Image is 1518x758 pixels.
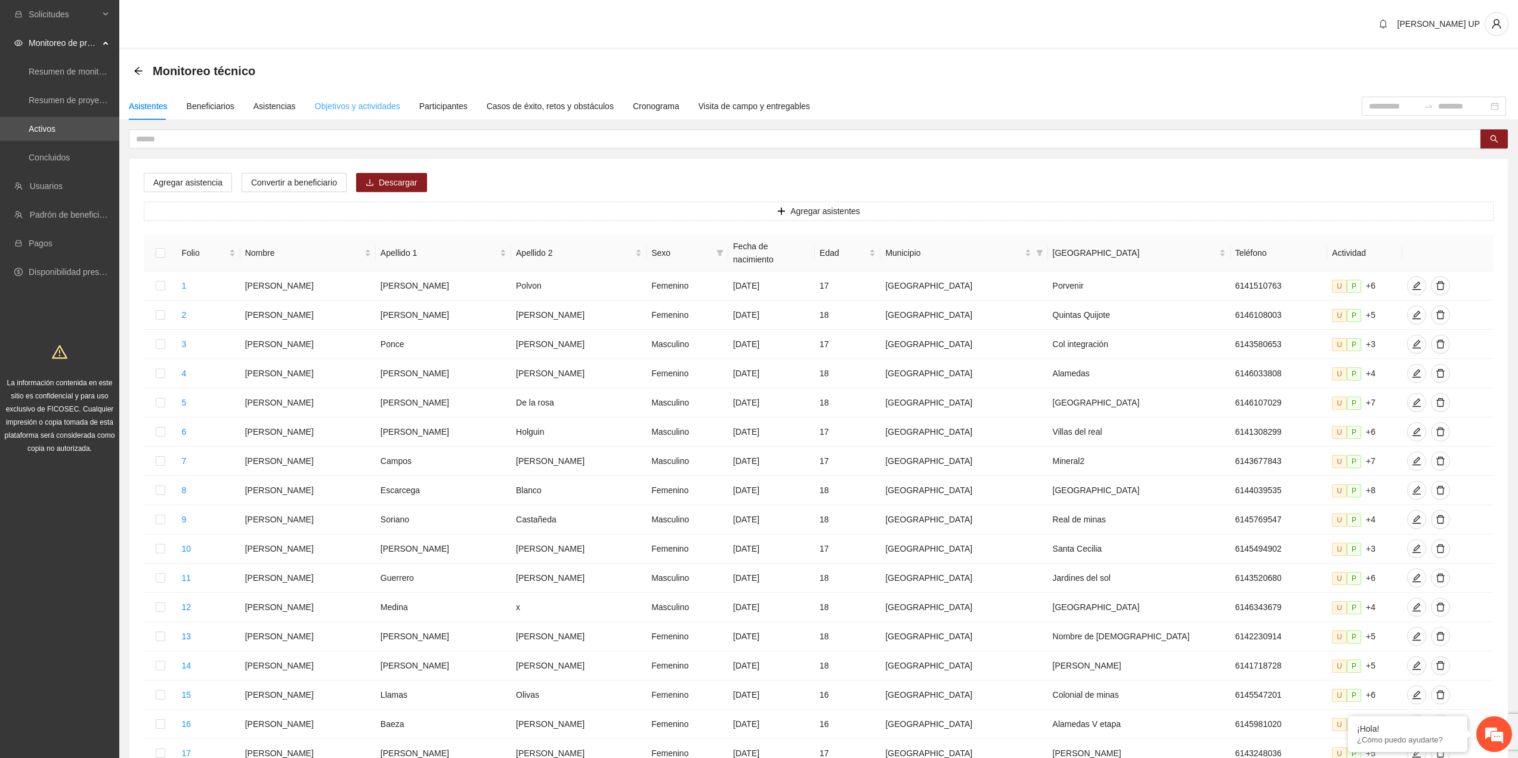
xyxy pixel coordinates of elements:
[1332,601,1347,614] span: U
[728,388,815,417] td: [DATE]
[1408,515,1426,524] span: edit
[379,176,418,189] span: Descargar
[1407,598,1426,617] button: edit
[1408,690,1426,700] span: edit
[1407,685,1426,704] button: edit
[728,271,815,301] td: [DATE]
[1347,572,1361,585] span: P
[1431,393,1450,412] button: delete
[181,719,191,729] a: 16
[1431,627,1450,646] button: delete
[1048,359,1231,388] td: Alamedas
[376,235,511,271] th: Apellido 1
[240,593,376,622] td: [PERSON_NAME]
[880,330,1047,359] td: [GEOGRAPHIC_DATA]
[240,505,376,534] td: [PERSON_NAME]
[1408,573,1426,583] span: edit
[134,66,143,76] div: Back
[815,476,880,505] td: 18
[1407,481,1426,500] button: edit
[1231,564,1328,593] td: 6143520680
[242,173,347,192] button: Convertir a beneficiario
[376,534,511,564] td: [PERSON_NAME]
[1048,593,1231,622] td: [GEOGRAPHIC_DATA]
[1327,301,1402,330] td: +5
[880,271,1047,301] td: [GEOGRAPHIC_DATA]
[1408,427,1426,437] span: edit
[134,66,143,76] span: arrow-left
[240,330,376,359] td: [PERSON_NAME]
[181,515,186,524] a: 9
[153,61,255,81] span: Monitoreo técnico
[880,417,1047,447] td: [GEOGRAPHIC_DATA]
[315,100,400,113] div: Objetivos y actividades
[5,379,115,453] span: La información contenida en este sitio es confidencial y para uso exclusivo de FICOSEC. Cualquier...
[1407,656,1426,675] button: edit
[647,564,728,593] td: Masculino
[1407,393,1426,412] button: edit
[647,301,728,330] td: Femenino
[1327,388,1402,417] td: +7
[790,205,860,218] span: Agregar asistentes
[647,593,728,622] td: Masculino
[647,388,728,417] td: Masculino
[1431,481,1450,500] button: delete
[1431,422,1450,441] button: delete
[245,246,362,259] span: Nombre
[1332,309,1347,322] span: U
[1432,398,1449,407] span: delete
[511,235,647,271] th: Apellido 2
[1431,656,1450,675] button: delete
[880,301,1047,330] td: [GEOGRAPHIC_DATA]
[1408,661,1426,670] span: edit
[376,505,511,534] td: Soriano
[1048,235,1231,271] th: Colonia
[511,271,647,301] td: Polvon
[376,622,511,651] td: [PERSON_NAME]
[376,447,511,476] td: Campos
[29,2,99,26] span: Solicitudes
[1424,101,1433,111] span: to
[376,388,511,417] td: [PERSON_NAME]
[1347,426,1361,439] span: P
[1408,632,1426,641] span: edit
[181,369,186,378] a: 4
[487,100,614,113] div: Casos de éxito, retos y obstáculos
[181,427,186,437] a: 6
[728,505,815,534] td: [DATE]
[815,417,880,447] td: 17
[181,281,186,290] a: 1
[1034,244,1046,262] span: filter
[1431,364,1450,383] button: delete
[376,330,511,359] td: Ponce
[815,534,880,564] td: 17
[1048,301,1231,330] td: Quintas Quijote
[1408,281,1426,290] span: edit
[240,271,376,301] td: [PERSON_NAME]
[1231,330,1328,359] td: 6143580653
[1347,484,1361,497] span: P
[1231,388,1328,417] td: 6146107029
[647,447,728,476] td: Masculino
[240,235,376,271] th: Nombre
[14,39,23,47] span: eye
[240,301,376,330] td: [PERSON_NAME]
[29,124,55,134] a: Activos
[647,476,728,505] td: Femenino
[181,573,191,583] a: 11
[1432,515,1449,524] span: delete
[376,301,511,330] td: [PERSON_NAME]
[1408,398,1426,407] span: edit
[376,359,511,388] td: [PERSON_NAME]
[376,417,511,447] td: [PERSON_NAME]
[181,544,191,553] a: 10
[240,564,376,593] td: [PERSON_NAME]
[1048,388,1231,417] td: [GEOGRAPHIC_DATA]
[29,31,99,55] span: Monitoreo de proyectos
[1407,451,1426,471] button: edit
[815,564,880,593] td: 18
[647,330,728,359] td: Masculino
[1431,451,1450,471] button: delete
[240,447,376,476] td: [PERSON_NAME]
[1407,276,1426,295] button: edit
